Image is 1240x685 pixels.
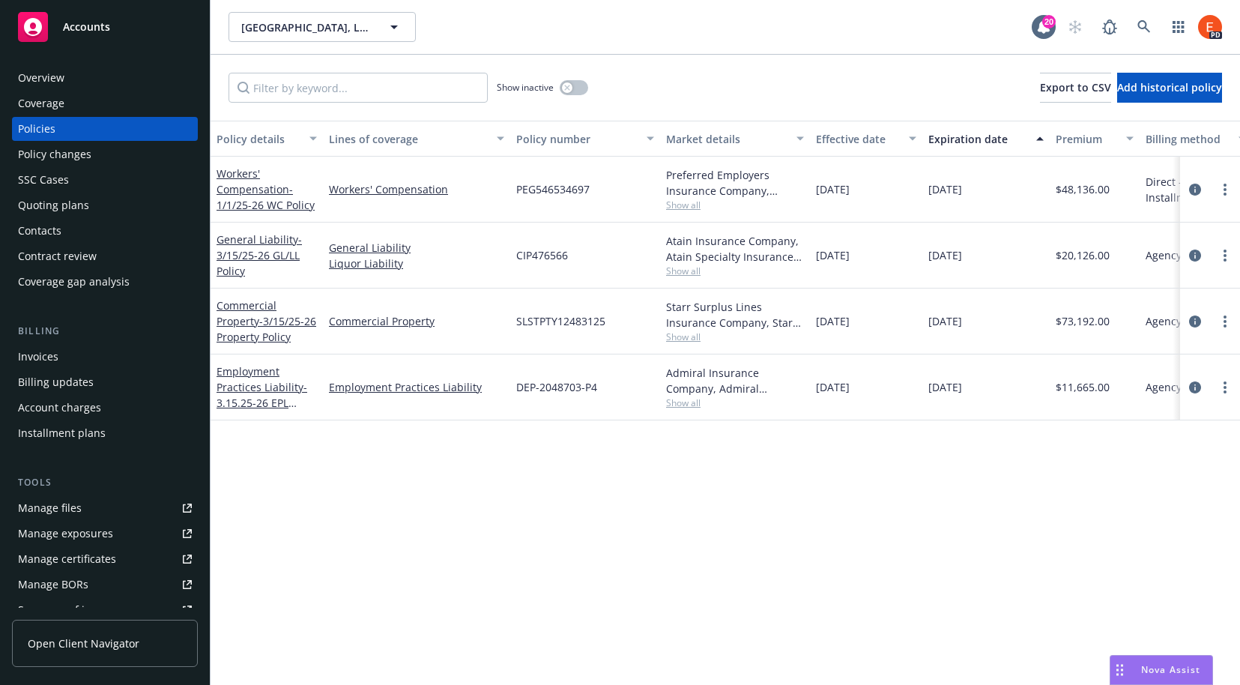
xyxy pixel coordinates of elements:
span: Show all [666,265,804,277]
a: Summary of insurance [12,598,198,622]
div: Admiral Insurance Company, Admiral Insurance Group ([PERSON_NAME] Corporation), CRC Group [666,365,804,396]
a: Report a Bug [1095,12,1125,42]
img: photo [1198,15,1222,39]
span: $20,126.00 [1056,247,1110,263]
span: Accounts [63,21,110,33]
a: Invoices [12,345,198,369]
a: circleInformation [1186,247,1204,265]
div: Expiration date [928,131,1027,147]
div: Market details [666,131,787,147]
a: Workers' Compensation [217,166,315,212]
a: more [1216,378,1234,396]
a: Installment plans [12,421,198,445]
a: Liquor Liability [329,256,504,271]
span: Show inactive [497,81,554,94]
a: circleInformation [1186,313,1204,331]
div: Starr Surplus Lines Insurance Company, Starr Companies, Burns & [PERSON_NAME] [666,299,804,331]
button: Premium [1050,121,1140,157]
button: Export to CSV [1040,73,1111,103]
div: Billing [12,324,198,339]
div: Billing updates [18,370,94,394]
a: Manage certificates [12,547,198,571]
a: more [1216,313,1234,331]
a: Workers' Compensation [329,181,504,197]
button: Policy number [510,121,660,157]
a: Billing updates [12,370,198,394]
div: Contract review [18,244,97,268]
span: DEP-2048703-P4 [516,379,597,395]
span: Show all [666,396,804,409]
a: Switch app [1164,12,1194,42]
span: Manage exposures [12,522,198,546]
a: General Liability [217,232,302,278]
a: more [1216,181,1234,199]
div: Effective date [816,131,900,147]
div: SSC Cases [18,168,69,192]
button: Expiration date [922,121,1050,157]
div: Premium [1056,131,1117,147]
a: Manage files [12,496,198,520]
a: Commercial Property [329,313,504,329]
a: Contacts [12,219,198,243]
a: Policies [12,117,198,141]
a: SSC Cases [12,168,198,192]
a: Employment Practices Liability [217,364,307,426]
div: Contacts [18,219,61,243]
button: Nova Assist [1110,655,1213,685]
div: Manage files [18,496,82,520]
span: Show all [666,199,804,211]
span: [DATE] [816,247,850,263]
a: Policy changes [12,142,198,166]
div: Policies [18,117,55,141]
button: Effective date [810,121,922,157]
span: [DATE] [816,379,850,395]
div: Manage exposures [18,522,113,546]
span: - 3/15/25-26 GL/LL Policy [217,232,302,278]
a: Account charges [12,396,198,420]
a: Commercial Property [217,298,316,344]
a: more [1216,247,1234,265]
div: Policy number [516,131,638,147]
a: Quoting plans [12,193,198,217]
div: Policy changes [18,142,91,166]
div: Preferred Employers Insurance Company, Preferred Employers Insurance [666,167,804,199]
div: Tools [12,475,198,490]
span: [DATE] [928,247,962,263]
button: Lines of coverage [323,121,510,157]
span: [DATE] [928,181,962,197]
span: $11,665.00 [1056,379,1110,395]
div: Account charges [18,396,101,420]
a: Coverage [12,91,198,115]
span: [DATE] [928,313,962,329]
div: Summary of insurance [18,598,132,622]
button: [GEOGRAPHIC_DATA], LLC [229,12,416,42]
div: Installment plans [18,421,106,445]
span: - 3.15.25-26 EPL Policy [217,380,307,426]
div: Coverage gap analysis [18,270,130,294]
span: Export to CSV [1040,80,1111,94]
a: Coverage gap analysis [12,270,198,294]
span: SLSTPTY12483125 [516,313,605,329]
div: 20 [1042,15,1056,28]
div: Invoices [18,345,58,369]
div: Billing method [1146,131,1230,147]
div: Coverage [18,91,64,115]
button: Policy details [211,121,323,157]
span: $48,136.00 [1056,181,1110,197]
a: Contract review [12,244,198,268]
a: circleInformation [1186,378,1204,396]
a: Accounts [12,6,198,48]
span: Open Client Navigator [28,636,139,651]
span: $73,192.00 [1056,313,1110,329]
button: Market details [660,121,810,157]
button: Add historical policy [1117,73,1222,103]
a: Start snowing [1060,12,1090,42]
span: [DATE] [928,379,962,395]
span: [DATE] [816,181,850,197]
span: Show all [666,331,804,343]
div: Atain Insurance Company, Atain Specialty Insurance Company, Burns & [PERSON_NAME] [666,233,804,265]
span: Nova Assist [1141,663,1200,676]
span: [GEOGRAPHIC_DATA], LLC [241,19,371,35]
span: CIP476566 [516,247,568,263]
span: [DATE] [816,313,850,329]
